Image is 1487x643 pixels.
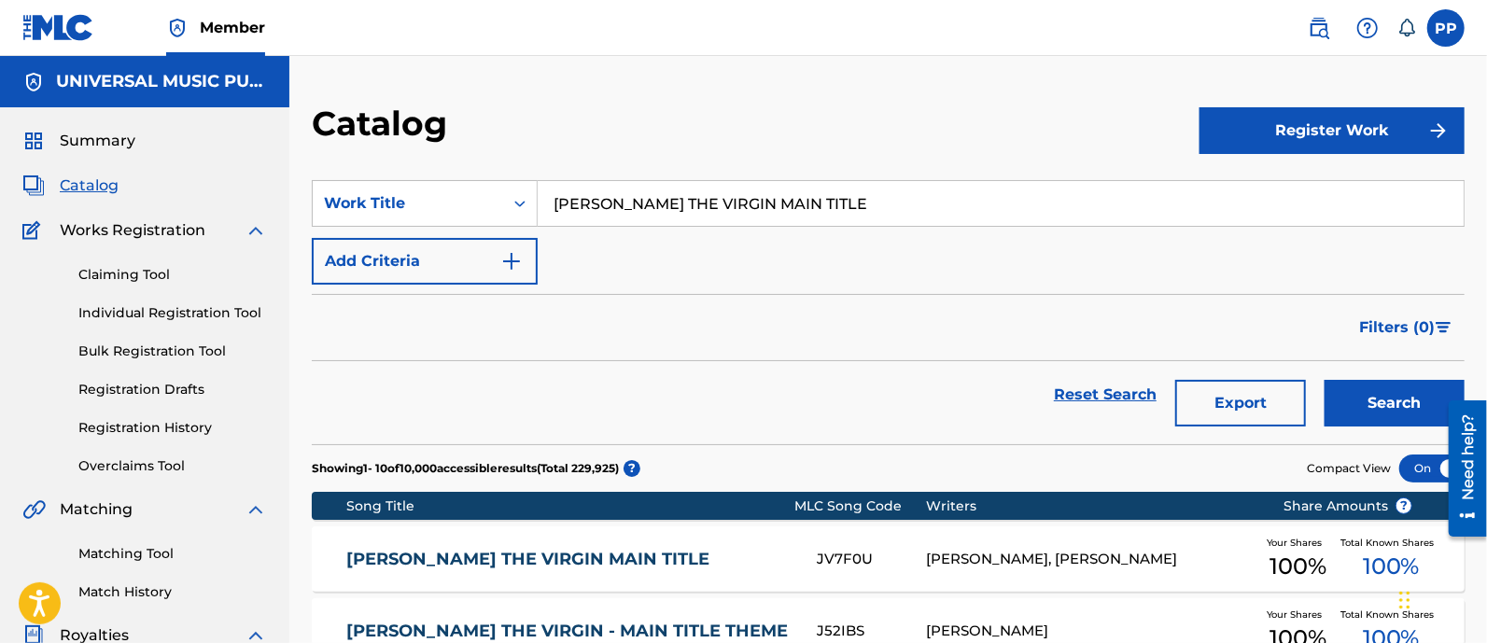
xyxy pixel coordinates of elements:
div: JV7F0U [817,549,926,570]
span: Your Shares [1267,608,1329,622]
a: CatalogCatalog [22,175,119,197]
span: Share Amounts [1284,496,1412,516]
form: Search Form [312,180,1465,444]
img: Works Registration [22,219,47,242]
div: Song Title [346,496,795,516]
a: Registration History [78,418,267,438]
div: Help [1349,9,1386,47]
h5: UNIVERSAL MUSIC PUB GROUP [56,71,267,92]
button: Search [1325,380,1465,426]
div: MLC Song Code [795,496,927,516]
img: Accounts [22,71,45,93]
img: MLC Logo [22,14,94,41]
div: Work Title [324,192,492,215]
span: ? [1396,498,1411,513]
a: Individual Registration Tool [78,303,267,323]
span: Total Known Shares [1340,536,1441,550]
img: filter [1436,322,1452,333]
a: [PERSON_NAME] THE VIRGIN MAIN TITLE [346,549,792,570]
a: Claiming Tool [78,265,267,285]
img: Summary [22,130,45,152]
div: [PERSON_NAME], [PERSON_NAME] [926,549,1255,570]
div: [PERSON_NAME] [926,621,1255,642]
span: Works Registration [60,219,205,242]
span: Compact View [1307,460,1391,477]
a: Matching Tool [78,544,267,564]
img: search [1308,17,1330,39]
a: Match History [78,582,267,602]
span: Member [200,17,265,38]
span: Catalog [60,175,119,197]
span: 100 % [1363,550,1420,583]
span: Total Known Shares [1340,608,1441,622]
button: Add Criteria [312,238,538,285]
div: User Menu [1427,9,1465,47]
div: Drag [1399,572,1410,628]
img: 9d2ae6d4665cec9f34b9.svg [500,250,523,273]
img: Matching [22,498,46,521]
img: expand [245,219,267,242]
button: Register Work [1199,107,1465,154]
img: Catalog [22,175,45,197]
a: [PERSON_NAME] THE VIRGIN - MAIN TITLE THEME [346,621,792,642]
div: J52IBS [817,621,926,642]
iframe: Resource Center [1435,394,1487,544]
img: Top Rightsholder [166,17,189,39]
a: Registration Drafts [78,380,267,399]
a: Overclaims Tool [78,456,267,476]
div: Writers [926,496,1255,516]
button: Filters (0) [1348,304,1465,351]
img: expand [245,498,267,521]
span: Summary [60,130,135,152]
span: Your Shares [1267,536,1329,550]
a: Public Search [1300,9,1338,47]
button: Export [1175,380,1306,426]
a: Bulk Registration Tool [78,342,267,361]
a: Reset Search [1045,374,1166,415]
div: Notifications [1397,19,1416,37]
img: help [1356,17,1379,39]
span: Matching [60,498,133,521]
span: ? [624,460,640,477]
h2: Catalog [312,103,456,145]
p: Showing 1 - 10 of 10,000 accessible results (Total 229,925 ) [312,460,619,477]
img: f7272a7cc735f4ea7f67.svg [1427,119,1450,142]
iframe: Chat Widget [1394,553,1487,643]
a: SummarySummary [22,130,135,152]
span: 100 % [1270,550,1326,583]
span: Filters ( 0 ) [1359,316,1435,339]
